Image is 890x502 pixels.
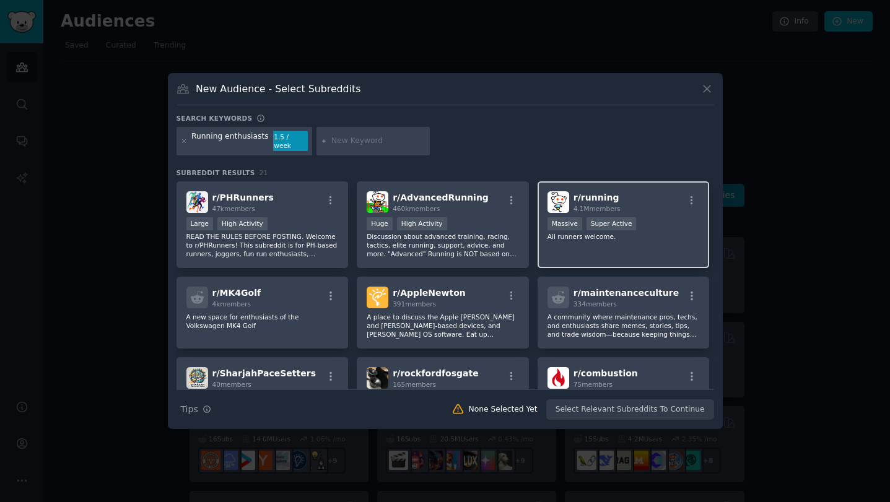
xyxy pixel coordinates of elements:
[186,313,339,330] p: A new space for enthusiasts of the Volkswagen MK4 Golf
[212,300,251,308] span: 4k members
[548,232,700,241] p: All runners welcome.
[367,313,519,339] p: A place to discuss the Apple [PERSON_NAME] and [PERSON_NAME]-based devices, and [PERSON_NAME] OS ...
[574,205,621,212] span: 4.1M members
[548,313,700,339] p: A community where maintenance pros, techs, and enthusiasts share memes, stories, tips, and trade ...
[177,114,253,123] h3: Search keywords
[217,217,268,230] div: High Activity
[574,288,679,298] span: r/ maintenanceculture
[574,381,613,388] span: 75 members
[367,367,388,389] img: rockfordfosgate
[393,300,436,308] span: 391 members
[367,191,388,213] img: AdvancedRunning
[273,131,308,151] div: 1.5 / week
[186,217,214,230] div: Large
[212,193,274,202] span: r/ PHRunners
[548,217,582,230] div: Massive
[397,217,447,230] div: High Activity
[212,205,255,212] span: 47k members
[574,193,619,202] span: r/ running
[393,288,466,298] span: r/ AppleNewton
[191,131,269,151] div: Running enthusiasts
[186,232,339,258] p: READ THE RULES BEFORE POSTING. Welcome to r/PHRunners! This subreddit is for PH-based runners, jo...
[393,368,479,378] span: r/ rockfordfosgate
[367,287,388,308] img: AppleNewton
[212,381,251,388] span: 40 members
[186,191,208,213] img: PHRunners
[196,82,360,95] h3: New Audience - Select Subreddits
[212,368,316,378] span: r/ SharjahPaceSetters
[574,300,617,308] span: 334 members
[393,193,489,202] span: r/ AdvancedRunning
[548,191,569,213] img: running
[177,399,216,420] button: Tips
[367,232,519,258] p: Discussion about advanced training, racing, tactics, elite running, support, advice, and more. "A...
[331,136,425,147] input: New Keyword
[587,217,637,230] div: Super Active
[177,168,255,177] span: Subreddit Results
[548,367,569,389] img: combustion
[186,367,208,389] img: SharjahPaceSetters
[212,288,261,298] span: r/ MK4Golf
[393,381,436,388] span: 165 members
[367,217,393,230] div: Huge
[393,205,440,212] span: 460k members
[181,403,198,416] span: Tips
[574,368,638,378] span: r/ combustion
[469,404,538,415] div: None Selected Yet
[260,169,268,176] span: 21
